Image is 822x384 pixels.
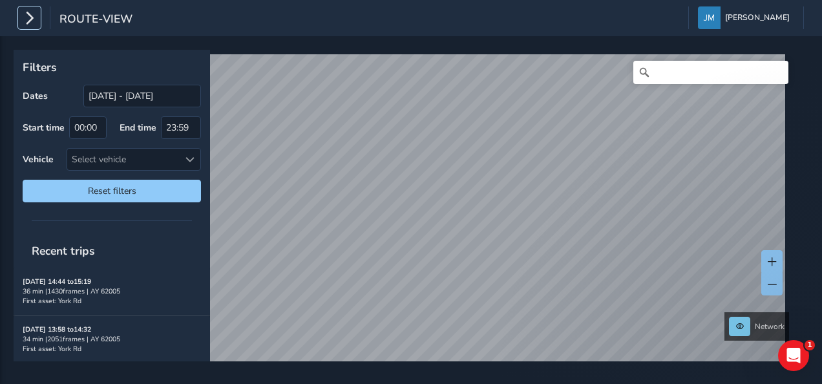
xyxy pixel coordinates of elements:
span: First asset: York Rd [23,344,81,354]
div: 34 min | 2051 frames | AY 62005 [23,334,201,344]
p: Filters [23,59,201,76]
strong: [DATE] 14:44 to 15:19 [23,277,91,286]
span: First asset: York Rd [23,296,81,306]
span: [PERSON_NAME] [725,6,790,29]
canvas: Map [18,54,785,376]
label: Vehicle [23,153,54,165]
img: diamond-layout [698,6,721,29]
button: [PERSON_NAME] [698,6,794,29]
span: Network [755,321,785,332]
label: End time [120,122,156,134]
span: Reset filters [32,185,191,197]
input: Search [633,61,788,84]
button: Reset filters [23,180,201,202]
span: 1 [805,340,815,350]
div: Select vehicle [67,149,179,170]
span: Recent trips [23,234,104,268]
strong: [DATE] 13:58 to 14:32 [23,325,91,334]
iframe: Intercom live chat [778,340,809,371]
span: route-view [59,11,132,29]
label: Start time [23,122,65,134]
label: Dates [23,90,48,102]
div: 36 min | 1430 frames | AY 62005 [23,286,201,296]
